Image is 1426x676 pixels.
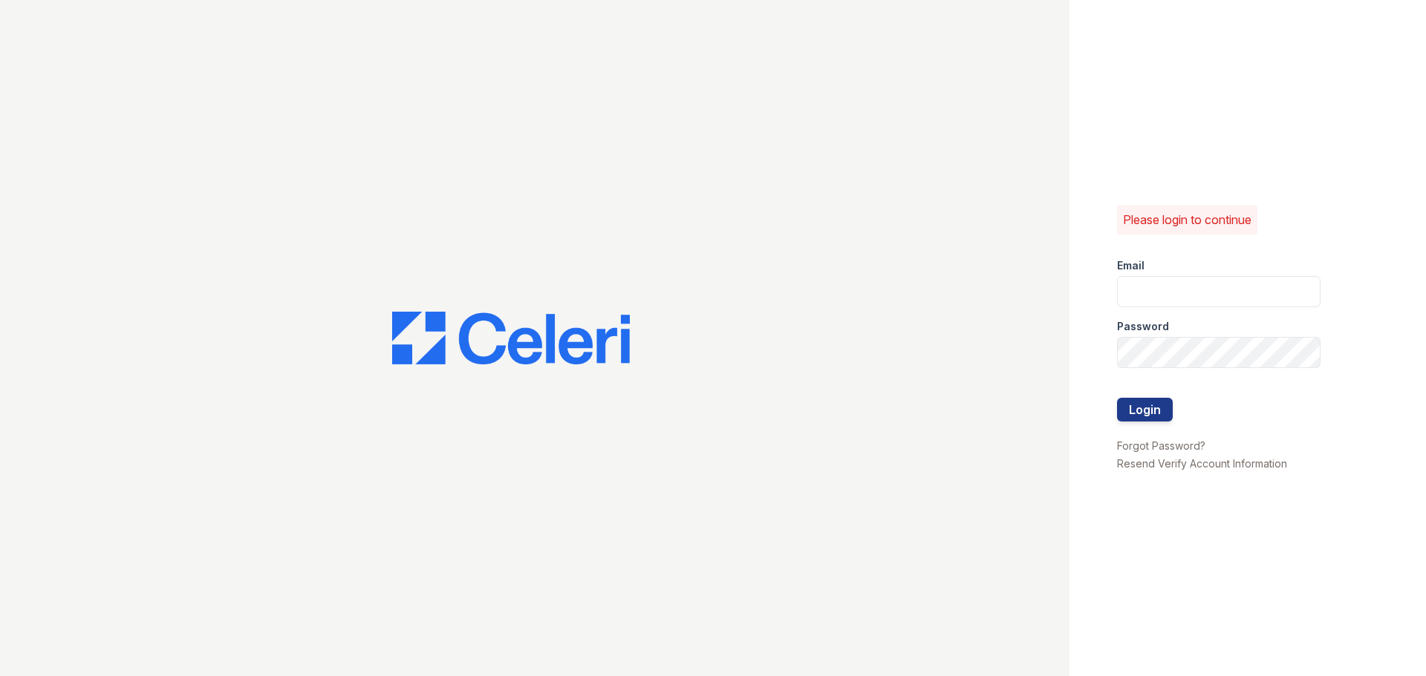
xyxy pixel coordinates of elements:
button: Login [1117,398,1173,421]
label: Email [1117,258,1145,273]
a: Forgot Password? [1117,439,1205,452]
label: Password [1117,319,1169,334]
a: Resend Verify Account Information [1117,457,1287,470]
img: CE_Logo_Blue-a8612792a0a2168367f1c8372b55b34899dd931a85d93a1a3d3e32e68fde9ad4.png [392,312,630,365]
p: Please login to continue [1123,211,1251,229]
